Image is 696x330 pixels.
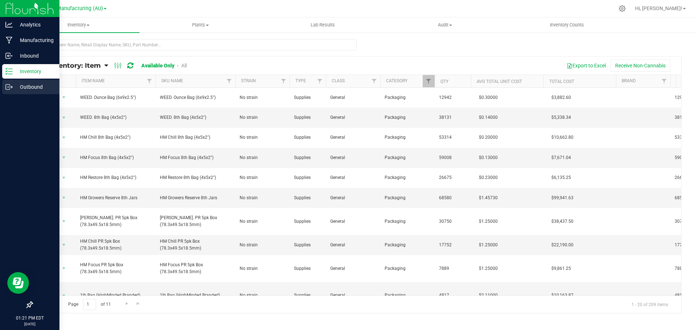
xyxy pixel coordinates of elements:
[262,17,384,33] a: Lab Results
[385,292,430,299] span: Packaging
[17,22,140,28] span: Inventory
[330,292,376,299] span: General
[82,78,105,83] a: Item Name
[439,195,467,201] span: 68580
[439,242,467,248] span: 17752
[59,92,69,103] span: select
[548,263,575,274] span: $9,861.25
[548,132,577,143] span: $10,662.80
[59,113,69,123] span: select
[160,174,231,181] span: HM Restore 8th Bag (4x5x2")
[141,63,174,68] a: Available Only
[548,172,575,183] span: $6,135.25
[160,94,231,101] span: WEED. Ounce Bag (6x9x2.5")
[80,238,151,252] span: HM Chill PR 5pk Box (78.3x49.5x18.5mm)
[548,92,575,103] span: $3,882.60
[385,134,430,141] span: Packaging
[368,75,380,87] a: Filter
[477,79,522,84] a: Avg Total Unit Cost
[62,299,117,310] span: Page of 11
[439,154,467,161] span: 59008
[330,242,376,248] span: General
[385,242,430,248] span: Packaging
[38,62,104,70] a: All Inventory: Item
[385,94,430,101] span: Packaging
[506,17,628,33] a: Inventory Counts
[160,195,231,201] span: HM Growers Reserve 8th Jars
[658,75,670,87] a: Filter
[13,36,56,45] p: Manufacturing
[144,75,156,87] a: Filter
[475,263,501,274] span: $1.25000
[140,22,261,28] span: Plants
[80,94,151,101] span: WEED. Ounce Bag (6x9x2.5")
[13,51,56,60] p: Inbound
[240,292,285,299] span: No strain
[160,262,231,275] span: HM Focus PR 5pk Box (78.3x49.5x18.5mm)
[13,20,56,29] p: Analytics
[294,292,322,299] span: Supplies
[610,59,670,72] button: Receive Non-Cannabis
[475,132,501,143] span: $0.20000
[314,75,326,87] a: Filter
[330,114,376,121] span: General
[540,22,594,28] span: Inventory Counts
[294,114,322,121] span: Supplies
[385,218,430,225] span: Packaging
[440,79,448,84] a: Qty
[223,75,235,87] a: Filter
[294,94,322,101] span: Supplies
[240,134,285,141] span: No strain
[59,291,69,301] span: select
[439,292,467,299] span: 4817
[475,216,501,227] span: $1.25000
[439,94,467,101] span: 12942
[5,83,13,91] inline-svg: Outbound
[32,39,357,50] input: Search Item Name, Retail Display Name, SKU, Part Number...
[294,134,322,141] span: Supplies
[80,114,151,121] span: WEED. 8th Bag (4x5x2")
[160,114,231,121] span: WEED. 8th Bag (4x5x2")
[5,52,13,59] inline-svg: Inbound
[13,83,56,91] p: Outbound
[80,174,151,181] span: HM Restore 8th Bag (4x5x2")
[17,17,140,33] a: Inventory
[121,299,132,309] a: Go to the next page
[5,37,13,44] inline-svg: Manufacturing
[80,262,151,275] span: HM Focus PR 5pk Box (78.3x49.5x18.5mm)
[59,216,69,226] span: select
[160,238,231,252] span: HM Chill PR 5pk Box (78.3x49.5x18.5mm)
[42,5,103,12] span: Stash Manufacturing (AU)
[385,114,430,121] span: Packaging
[548,193,577,203] span: $99,941.63
[59,173,69,183] span: select
[330,195,376,201] span: General
[160,214,231,228] span: [PERSON_NAME]. PR 5pk Box (78.3x49.5x18.5mm)
[294,154,322,161] span: Supplies
[548,240,577,250] span: $22,190.00
[330,154,376,161] span: General
[622,78,636,83] a: Brand
[240,218,285,225] span: No strain
[330,134,376,141] span: General
[475,193,501,203] span: $1.45730
[385,195,430,201] span: Packaging
[80,195,151,201] span: HM Growers Reserve 8th Jars
[3,321,56,327] p: [DATE]
[332,78,345,83] a: Class
[384,17,506,33] a: Audit
[59,133,69,143] span: select
[3,315,56,321] p: 01:21 PM EDT
[80,292,151,299] span: 1lb Bag (HighMinded Branded)
[562,59,610,72] button: Export to Excel
[240,265,285,272] span: No strain
[13,67,56,76] p: Inventory
[59,263,69,273] span: select
[385,265,430,272] span: Packaging
[294,265,322,272] span: Supplies
[385,174,430,181] span: Packaging
[240,114,285,121] span: No strain
[548,112,575,123] span: $5,338.34
[7,272,29,294] iframe: Resource center
[475,290,501,301] span: $2.11000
